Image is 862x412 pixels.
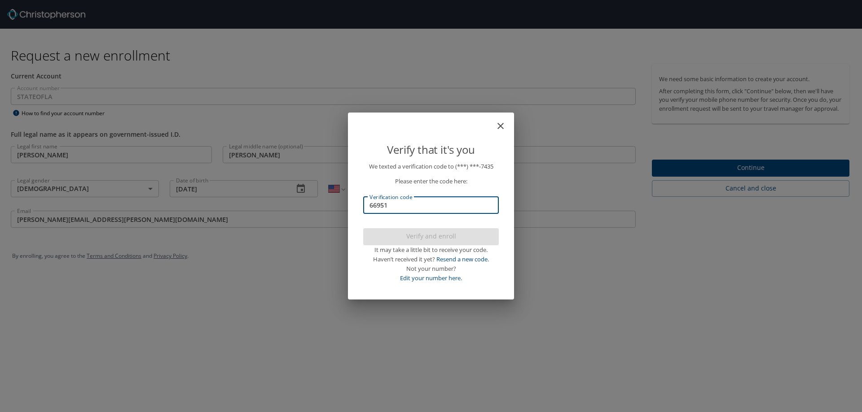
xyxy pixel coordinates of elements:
[363,177,499,186] p: Please enter the code here:
[363,245,499,255] div: It may take a little bit to receive your code.
[400,274,462,282] a: Edit your number here.
[363,141,499,158] p: Verify that it's you
[363,162,499,171] p: We texted a verification code to (***) ***- 7435
[436,255,489,263] a: Resend a new code.
[500,116,510,127] button: close
[363,264,499,273] div: Not your number?
[363,255,499,264] div: Haven’t received it yet?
